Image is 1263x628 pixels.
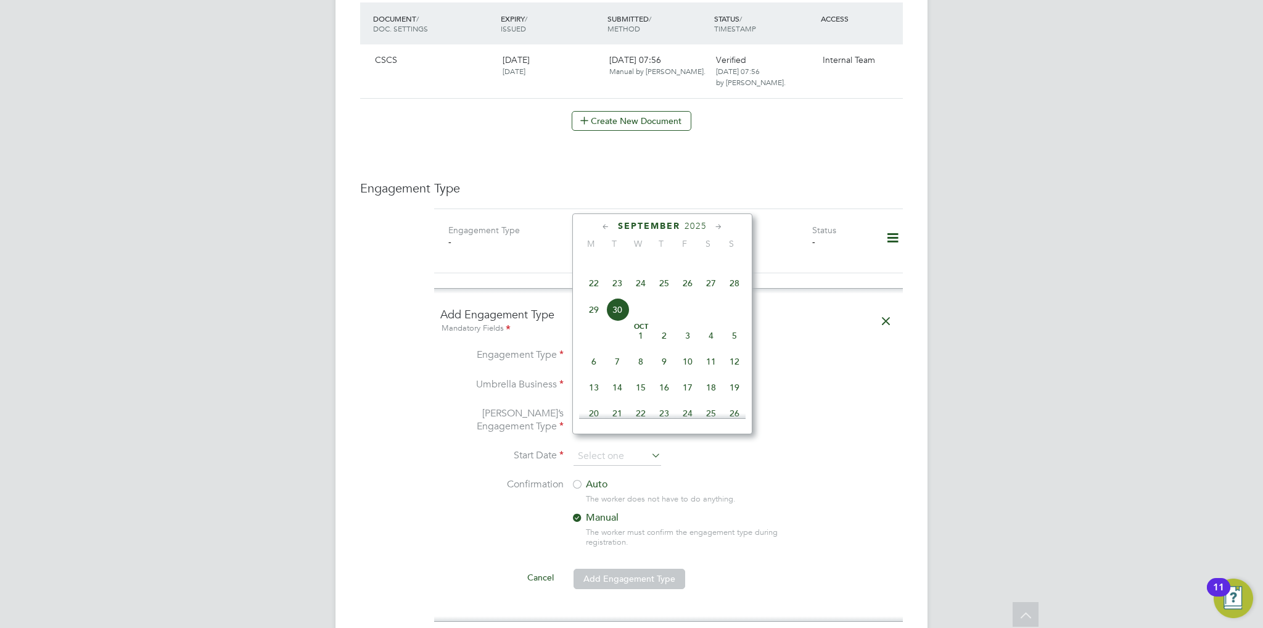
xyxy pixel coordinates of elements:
[582,271,606,295] span: 22
[723,376,746,399] span: 19
[676,324,699,347] span: 3
[517,568,564,587] button: Cancel
[629,376,652,399] span: 15
[440,407,564,433] label: [PERSON_NAME]’s Engagement Type
[579,238,603,249] span: M
[652,402,676,425] span: 23
[823,54,875,65] span: Internal Team
[739,14,742,23] span: /
[723,324,746,347] span: 5
[629,402,652,425] span: 22
[440,478,564,491] label: Confirmation
[603,238,626,249] span: T
[582,350,606,373] span: 6
[618,221,680,231] span: September
[1214,579,1253,618] button: Open Resource Center, 11 new notifications
[699,271,723,295] span: 27
[571,478,793,491] label: Auto
[676,271,699,295] span: 26
[649,14,651,23] span: /
[723,402,746,425] span: 26
[582,376,606,399] span: 13
[812,225,836,236] label: Status
[714,23,756,33] span: TIMESTAMP
[629,350,652,373] span: 8
[440,349,564,362] label: Engagement Type
[1213,587,1224,603] div: 11
[716,66,786,87] span: [DATE] 07:56 by [PERSON_NAME].
[606,271,629,295] span: 23
[606,350,629,373] span: 7
[716,54,746,65] span: Verified
[676,376,699,399] span: 17
[699,376,723,399] span: 18
[652,350,676,373] span: 9
[572,111,691,131] button: Create New Document
[375,54,397,65] span: CSCS
[652,376,676,399] span: 16
[370,7,498,39] div: DOCUMENT
[440,378,564,391] label: Umbrella Business
[696,238,720,249] span: S
[818,7,903,30] div: ACCESS
[699,324,723,347] span: 4
[582,298,606,321] span: 29
[629,271,652,295] span: 24
[606,402,629,425] span: 21
[440,449,564,462] label: Start Date
[609,66,706,76] span: Manual by [PERSON_NAME].
[711,7,818,39] div: STATUS
[723,271,746,295] span: 28
[720,238,743,249] span: S
[649,238,673,249] span: T
[604,7,711,39] div: SUBMITTED
[676,402,699,425] span: 24
[501,23,526,33] span: ISSUED
[812,236,870,247] div: -
[448,236,563,247] div: -
[574,569,685,589] button: Add Engagement Type
[525,14,527,23] span: /
[571,511,793,524] label: Manual
[629,324,652,347] span: 1
[626,238,649,249] span: W
[574,447,661,466] input: Select one
[373,23,428,33] span: DOC. SETTINGS
[607,23,640,33] span: METHOD
[676,350,699,373] span: 10
[723,350,746,373] span: 12
[416,14,419,23] span: /
[699,350,723,373] span: 11
[586,527,802,548] div: The worker must confirm the engagement type during registration.
[586,494,802,505] div: The worker does not have to do anything.
[652,324,676,347] span: 2
[685,221,707,231] span: 2025
[609,54,706,76] span: [DATE] 07:56
[673,238,696,249] span: F
[498,7,604,39] div: EXPIRY
[448,225,520,236] label: Engagement Type
[629,324,652,330] span: Oct
[606,376,629,399] span: 14
[606,298,629,321] span: 30
[503,66,525,76] span: [DATE]
[360,180,903,196] h3: Engagement Type
[440,322,897,336] div: Mandatory Fields
[699,402,723,425] span: 25
[440,307,897,335] h4: Add Engagement Type
[652,271,676,295] span: 25
[582,402,606,425] span: 20
[697,236,812,247] div: -
[503,54,530,65] span: [DATE]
